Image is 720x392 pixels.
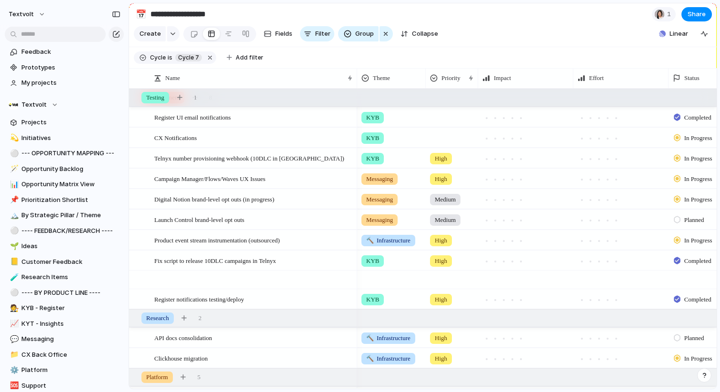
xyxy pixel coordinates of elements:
[494,73,511,83] span: Impact
[5,224,124,238] a: ⚪---- FEEDBACK/RESEARCH ----
[684,73,700,83] span: Status
[5,177,124,191] div: 📊Opportunity Matrix View
[21,241,120,251] span: Ideas
[684,174,712,184] span: In Progress
[684,256,711,266] span: Completed
[21,211,120,220] span: By Strategic Pillar / Theme
[5,98,124,112] button: Textvolt
[435,236,447,245] span: High
[146,372,168,382] span: Platform
[194,93,197,102] span: 1
[21,164,120,174] span: Opportunity Backlog
[5,208,124,222] div: 🏔️By Strategic Pillar / Theme
[236,53,263,62] span: Add filter
[373,73,390,83] span: Theme
[435,195,456,204] span: Medium
[154,214,244,225] span: Launch Control brand-level opt outs
[366,236,410,245] span: Infrastructure
[435,333,447,343] span: High
[4,7,50,22] button: textvolt
[21,303,120,313] span: KYB - Register
[366,334,374,342] span: 🔨
[5,131,124,145] a: 💫Initiatives
[10,179,17,190] div: 📊
[21,319,120,329] span: KYT - Insights
[338,26,379,41] button: Group
[366,256,379,266] span: KYB
[10,194,17,205] div: 📌
[5,317,124,331] div: 📈KYT - Insights
[21,47,120,57] span: Feedback
[21,149,120,158] span: --- OPPORTUNITY MAPPING ---
[684,113,711,122] span: Completed
[21,195,120,205] span: Prioritization Shortlist
[154,111,231,122] span: Register UI email notifications
[684,154,712,163] span: In Progress
[435,256,447,266] span: High
[9,180,18,189] button: 📊
[366,154,379,163] span: KYB
[366,195,393,204] span: Messaging
[9,272,18,282] button: 🧪
[9,241,18,251] button: 🌱
[435,354,447,363] span: High
[154,132,197,143] span: CX Notifications
[9,288,18,298] button: ⚪
[21,226,120,236] span: ---- FEEDBACK/RESEARCH ----
[667,10,674,19] span: 1
[655,27,692,41] button: Linear
[5,60,124,75] a: Prototypes
[21,100,47,110] span: Textvolt
[681,7,712,21] button: Share
[366,333,410,343] span: Infrastructure
[10,210,17,221] div: 🏔️
[140,29,161,39] span: Create
[146,313,169,323] span: Research
[684,333,704,343] span: Planned
[300,26,334,41] button: Filter
[133,7,149,22] button: 📅
[275,29,292,39] span: Fields
[5,239,124,253] a: 🌱Ideas
[154,193,274,204] span: Digital Notion brand-level opt outs (in progress)
[199,313,202,323] span: 2
[146,93,164,102] span: Testing
[5,255,124,269] a: 📒Customer Feedback
[589,73,604,83] span: Effort
[10,225,17,236] div: ⚪
[21,63,120,72] span: Prototypes
[10,163,17,174] div: 🪄
[5,162,124,176] div: 🪄Opportunity Backlog
[366,354,410,363] span: Infrastructure
[684,236,712,245] span: In Progress
[366,174,393,184] span: Messaging
[5,76,124,90] a: My projects
[21,78,120,88] span: My projects
[154,255,276,266] span: Fix script to release 10DLC campaigns in Telnyx
[178,53,199,62] span: Cycle 7
[435,215,456,225] span: Medium
[198,372,201,382] span: 5
[5,45,124,59] a: Feedback
[136,8,146,20] div: 📅
[5,193,124,207] a: 📌Prioritization Shortlist
[154,293,244,304] span: Register notifications testing/deploy
[5,301,124,315] div: 🧑‍⚖️KYB - Register
[688,10,706,19] span: Share
[435,154,447,163] span: High
[21,133,120,143] span: Initiatives
[154,173,265,184] span: Campaign Manager/Flows/Waves UX Issues
[684,215,704,225] span: Planned
[260,26,296,41] button: Fields
[10,318,17,329] div: 📈
[435,295,447,304] span: High
[165,73,180,83] span: Name
[5,270,124,284] a: 🧪Research Items
[5,286,124,300] a: ⚪---- BY PRODUCT LINE ----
